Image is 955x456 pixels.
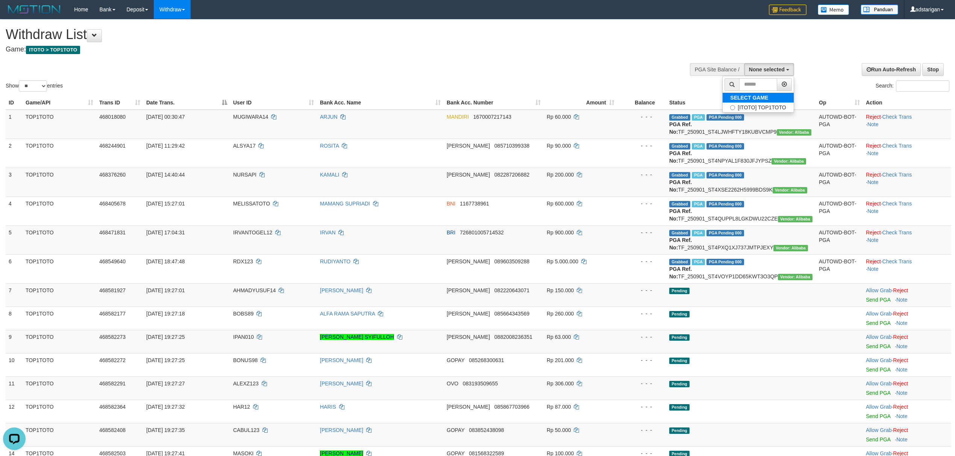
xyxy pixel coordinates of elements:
[896,343,908,349] a: Note
[866,311,893,317] span: ·
[620,333,663,341] div: - - -
[863,283,951,307] td: ·
[320,143,339,149] a: ROSITA
[23,254,96,283] td: TOP1TOTO
[320,258,350,264] a: RUDIYANTO
[447,311,490,317] span: [PERSON_NAME]
[706,230,744,236] span: PGA Pending
[6,353,23,376] td: 10
[233,114,268,120] span: MUGIWARA14
[447,114,469,120] span: MANDIRI
[666,110,816,139] td: TF_250901_ST4LJWHFTY18KUBVCMP9
[146,258,185,264] span: [DATE] 18:47:48
[893,404,908,410] a: Reject
[447,357,464,363] span: GOPAY
[816,168,863,196] td: AUTOWD-BOT-PGA
[816,254,863,283] td: AUTOWD-BOT-PGA
[866,390,890,396] a: Send PGA
[867,121,879,127] a: Note
[23,96,96,110] th: Game/API: activate to sort column ascending
[863,139,951,168] td: · ·
[867,237,879,243] a: Note
[494,404,529,410] span: Copy 085867703966 to clipboard
[867,208,879,214] a: Note
[863,110,951,139] td: · ·
[866,357,893,363] span: ·
[876,80,949,92] label: Search:
[896,297,908,303] a: Note
[6,110,23,139] td: 1
[6,168,23,196] td: 3
[620,356,663,364] div: - - -
[723,93,793,103] a: SELECT GAME
[320,172,339,178] a: KAMALI
[669,237,692,251] b: PGA Ref. No:
[320,427,363,433] a: [PERSON_NAME]
[320,230,336,236] a: IRVAN
[617,96,666,110] th: Balance
[861,5,898,15] img: panduan.png
[6,80,63,92] label: Show entries
[769,5,806,15] img: Feedback.jpg
[620,113,663,121] div: - - -
[23,330,96,353] td: TOP1TOTO
[669,288,690,294] span: Pending
[3,3,26,26] button: Open LiveChat chat widget
[547,143,571,149] span: Rp 90.000
[882,143,912,149] a: Check Trans
[772,158,806,165] span: Vendor URL: https://settle4.1velocity.biz
[6,400,23,423] td: 12
[99,172,126,178] span: 468376260
[96,96,143,110] th: Trans ID: activate to sort column ascending
[547,201,574,207] span: Rp 600.000
[447,404,490,410] span: [PERSON_NAME]
[866,404,891,410] a: Allow Grab
[863,254,951,283] td: · ·
[99,334,126,340] span: 468582273
[723,103,793,112] label: [ITOTO] TOP1TOTO
[706,259,744,265] span: PGA Pending
[23,139,96,168] td: TOP1TOTO
[547,334,571,340] span: Rp 63.000
[99,427,126,433] span: 468582408
[6,225,23,254] td: 5
[320,381,363,387] a: [PERSON_NAME]
[233,172,256,178] span: NURSAPI
[146,287,185,293] span: [DATE] 19:27:01
[6,139,23,168] td: 2
[620,229,663,236] div: - - -
[893,311,908,317] a: Reject
[233,201,270,207] span: MELISSATOTO
[866,172,881,178] a: Reject
[669,208,692,222] b: PGA Ref. No:
[866,413,890,419] a: Send PGA
[773,187,807,193] span: Vendor URL: https://settle4.1velocity.biz
[146,357,185,363] span: [DATE] 19:27:25
[866,201,881,207] a: Reject
[320,201,370,207] a: MAMANG SUPRIADI
[547,381,574,387] span: Rp 306.000
[866,114,881,120] a: Reject
[320,311,375,317] a: ALFA RAMA SAPUTRA
[692,259,705,265] span: Marked by adskelvin
[866,427,891,433] a: Allow Grab
[23,225,96,254] td: TOP1TOTO
[146,334,185,340] span: [DATE] 19:27:25
[447,427,464,433] span: GOPAY
[143,96,230,110] th: Date Trans.: activate to sort column descending
[6,376,23,400] td: 11
[6,4,63,15] img: MOTION_logo.png
[692,114,705,121] span: Marked by adsnindar
[6,254,23,283] td: 6
[230,96,317,110] th: User ID: activate to sort column ascending
[863,225,951,254] td: · ·
[669,179,692,193] b: PGA Ref. No:
[23,376,96,400] td: TOP1TOTO
[6,96,23,110] th: ID
[23,283,96,307] td: TOP1TOTO
[818,5,849,15] img: Button%20Memo.svg
[447,172,490,178] span: [PERSON_NAME]
[444,96,544,110] th: Bank Acc. Number: activate to sort column ascending
[669,311,690,317] span: Pending
[669,150,692,164] b: PGA Ref. No:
